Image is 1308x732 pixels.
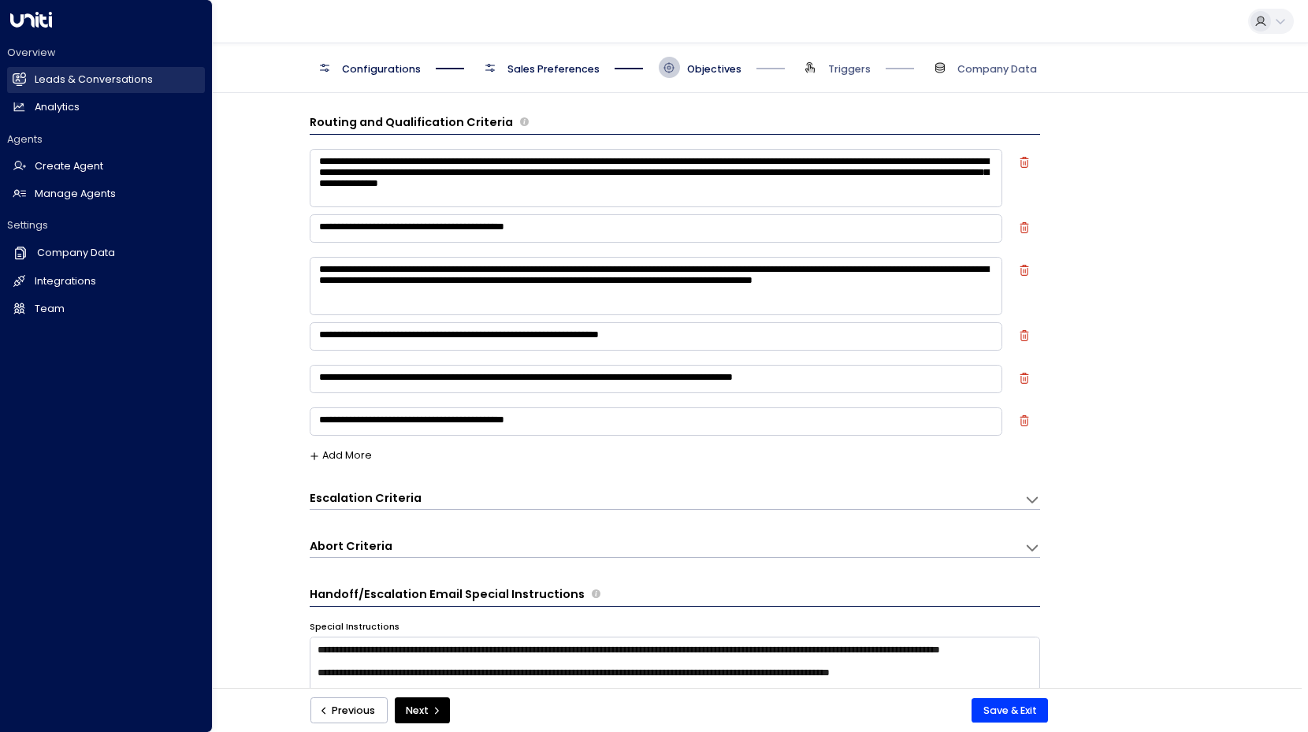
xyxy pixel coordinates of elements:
h2: Agents [7,132,205,147]
span: Provide any specific instructions for the content of handoff or escalation emails. These notes gu... [592,586,600,604]
a: Team [7,296,205,322]
a: Company Data [7,240,205,266]
span: Configurations [342,62,421,76]
h2: Create Agent [35,159,103,174]
h2: Leads & Conversations [35,72,153,87]
span: Company Data [957,62,1037,76]
h2: Team [35,302,65,317]
a: Manage Agents [7,181,205,207]
h3: Routing and Qualification Criteria [310,114,513,132]
a: Create Agent [7,154,205,180]
h3: Abort Criteria [310,538,392,555]
label: Special Instructions [310,621,399,634]
h2: Settings [7,218,205,232]
h2: Integrations [35,274,96,289]
div: Abort CriteriaDefine the scenarios in which the AI agent should abort or terminate the conversati... [310,538,1040,558]
a: Leads & Conversations [7,67,205,93]
a: Analytics [7,95,205,121]
h3: Handoff/Escalation Email Special Instructions [310,586,585,604]
span: Objectives [687,62,741,76]
button: Save & Exit [972,698,1048,723]
span: Sales Preferences [507,62,600,76]
button: Next [395,697,450,724]
span: Triggers [828,62,871,76]
button: Previous [310,697,388,724]
h2: Analytics [35,100,80,115]
h2: Overview [7,46,205,60]
a: Integrations [7,269,205,295]
button: Add More [310,450,373,461]
h3: Escalation Criteria [310,490,422,507]
div: Escalation CriteriaDefine the scenarios in which the AI agent should escalate the conversation to... [310,490,1040,510]
h2: Manage Agents [35,187,116,202]
h2: Company Data [37,246,115,261]
span: Define the criteria the agent uses to determine whether a lead is qualified for further actions l... [520,114,529,132]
